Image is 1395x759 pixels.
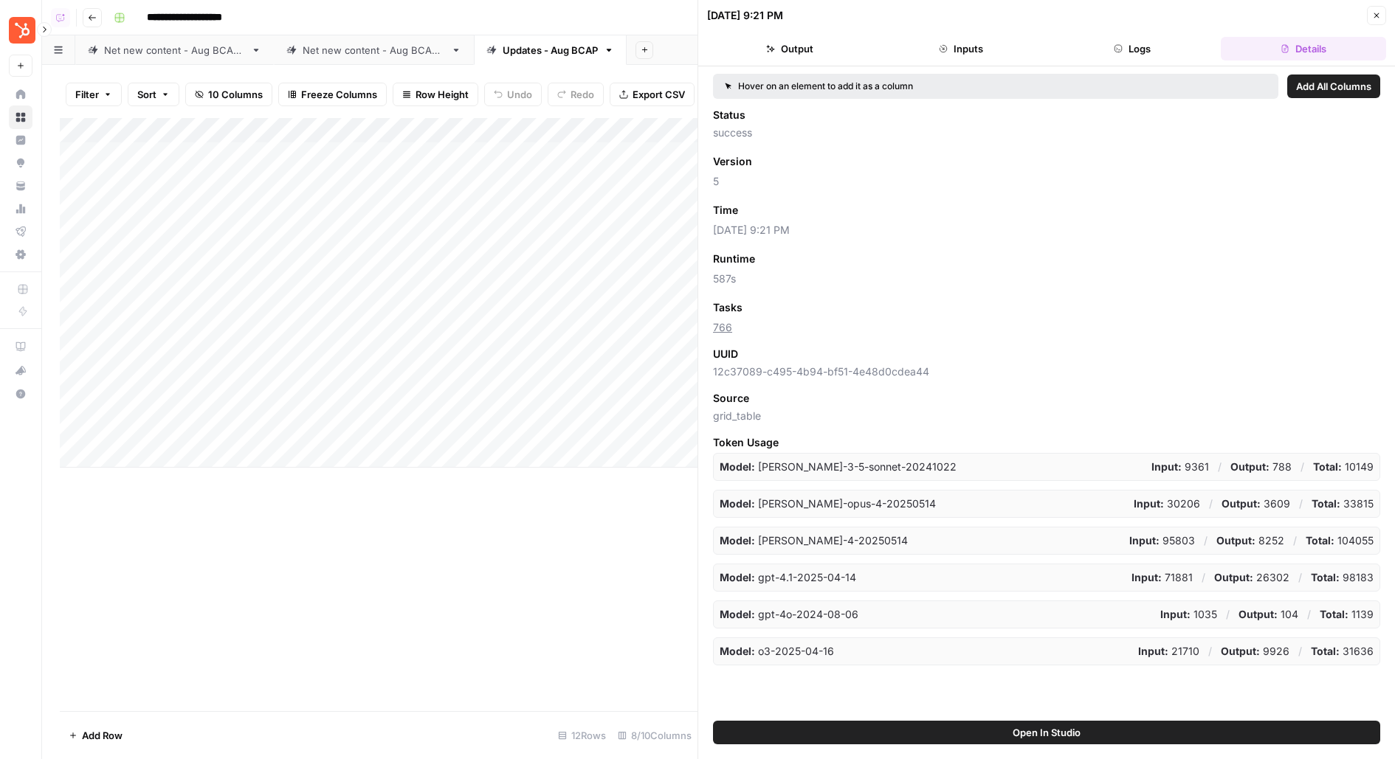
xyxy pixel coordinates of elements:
div: [DATE] 9:21 PM [707,8,783,23]
span: Add All Columns [1296,79,1371,94]
span: success [713,125,1380,140]
span: Version [713,154,752,169]
strong: Input: [1138,645,1168,657]
p: claude-sonnet-4-20250514 [720,533,908,548]
p: / [1298,570,1302,585]
p: 21710 [1138,644,1199,659]
span: Source [713,391,749,406]
span: Sort [137,87,156,102]
strong: Output: [1230,460,1270,473]
span: Token Usage [713,435,1380,450]
div: Hover on an element to add it as a column [725,80,1090,93]
span: Time [713,203,738,218]
span: Redo [571,87,594,102]
div: Updates - Aug BCAP [503,43,598,58]
span: Add Row [82,728,123,743]
strong: Model: [720,571,755,583]
button: Open In Studio [713,721,1380,744]
p: 3609 [1222,496,1290,511]
p: 8252 [1216,533,1284,548]
p: 104055 [1306,533,1374,548]
span: [DATE] 9:21 PM [713,223,1380,238]
p: 33815 [1312,496,1374,511]
strong: Total: [1311,571,1340,583]
a: Insights [9,128,32,152]
span: Runtime [713,252,755,266]
button: 10 Columns [185,83,272,106]
strong: Output: [1214,571,1253,583]
button: Inputs [878,37,1044,60]
button: Filter [66,83,122,106]
a: Usage [9,197,32,221]
p: / [1208,644,1212,659]
p: / [1301,460,1304,474]
a: Net new content - Aug BCAP 2 [274,35,474,65]
p: / [1293,533,1297,548]
strong: Input: [1151,460,1182,473]
a: 766 [713,321,732,333]
a: Updates - Aug BCAP [474,35,627,65]
strong: Output: [1239,608,1278,620]
p: 71881 [1131,570,1193,585]
span: Tasks [713,300,743,315]
p: 104 [1239,607,1298,622]
a: Opportunities [9,151,32,175]
button: Workspace: Blog Content Action Plan [9,12,32,49]
p: 95803 [1129,533,1195,548]
span: UUID [713,347,738,361]
button: Add All Columns [1287,74,1380,98]
a: Your Data [9,174,32,198]
span: 10 Columns [208,87,263,102]
span: 587s [713,271,1380,286]
p: / [1209,496,1213,511]
button: Undo [484,83,542,106]
strong: Output: [1216,534,1255,547]
a: Net new content - Aug BCAP 1 [75,35,274,65]
button: Sort [128,83,179,106]
strong: Model: [720,645,755,657]
p: 788 [1230,460,1292,474]
p: claude-opus-4-20250514 [720,496,936,511]
strong: Input: [1134,497,1164,510]
p: claude-3-5-sonnet-20241022 [720,460,957,474]
strong: Input: [1131,571,1162,583]
button: Add Row [60,724,131,747]
span: Row Height [416,87,469,102]
p: 26302 [1214,570,1289,585]
p: 31636 [1311,644,1374,659]
button: Redo [548,83,604,106]
a: Flightpath [9,220,32,243]
span: Filter [75,87,99,102]
p: 30206 [1134,496,1200,511]
a: Browse [9,105,32,129]
strong: Model: [720,497,755,510]
strong: Model: [720,608,755,620]
strong: Model: [720,534,755,547]
button: Logs [1050,37,1215,60]
img: Blog Content Action Plan Logo [9,17,35,44]
span: Freeze Columns [301,87,377,102]
strong: Input: [1129,534,1160,547]
p: 9926 [1221,644,1289,659]
p: gpt-4.1-2025-04-14 [720,570,856,585]
strong: Total: [1311,645,1340,657]
strong: Model: [720,460,755,473]
p: 9361 [1151,460,1209,474]
p: o3-2025-04-16 [720,644,834,659]
span: 12c37089-c495-4b94-bf51-4e48d0cdea44 [713,364,1380,379]
strong: Total: [1320,608,1348,620]
p: / [1204,533,1208,548]
p: 1139 [1320,607,1374,622]
p: 10149 [1313,460,1374,474]
p: gpt-4o-2024-08-06 [720,607,858,622]
strong: Total: [1313,460,1342,473]
span: Open In Studio [1013,725,1081,740]
strong: Total: [1306,534,1334,547]
strong: Output: [1221,645,1260,657]
p: / [1226,607,1230,622]
button: Output [707,37,872,60]
a: AirOps Academy [9,335,32,358]
strong: Output: [1222,497,1261,510]
p: / [1299,496,1303,511]
span: Undo [507,87,532,102]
